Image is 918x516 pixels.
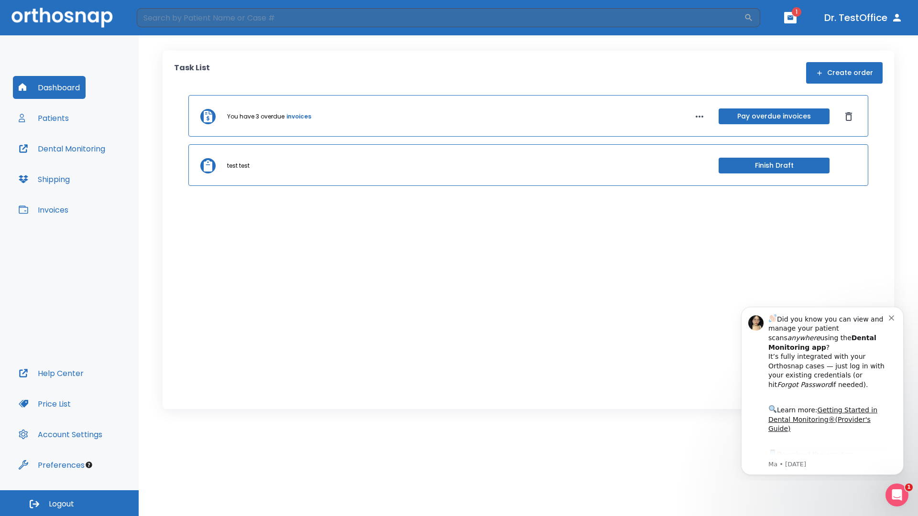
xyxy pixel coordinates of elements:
[137,8,744,27] input: Search by Patient Name or Case #
[719,158,830,173] button: Finish Draft
[13,107,75,129] button: Patients
[13,453,90,476] button: Preferences
[13,168,76,191] button: Shipping
[820,9,907,26] button: Dr. TestOffice
[905,484,913,491] span: 1
[13,362,89,385] button: Help Center
[42,152,127,170] a: App Store
[719,108,830,124] button: Pay overdue invoices
[174,62,210,84] p: Task List
[227,112,284,121] p: You have 3 overdue
[49,499,74,509] span: Logout
[42,162,162,171] p: Message from Ma, sent 8w ago
[286,112,311,121] a: invoices
[85,461,93,469] div: Tooltip anchor
[13,423,108,446] button: Account Settings
[885,484,908,506] iframe: Intercom live chat
[792,7,801,17] span: 1
[162,15,170,22] button: Dismiss notification
[806,62,883,84] button: Create order
[727,298,918,481] iframe: Intercom notifications message
[13,76,86,99] button: Dashboard
[841,109,856,124] button: Dismiss
[227,161,250,170] p: test test
[13,137,111,160] button: Dental Monitoring
[13,392,76,415] button: Price List
[13,198,74,221] button: Invoices
[42,150,162,199] div: Download the app: | ​ Let us know if you need help getting started!
[11,8,113,27] img: Orthosnap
